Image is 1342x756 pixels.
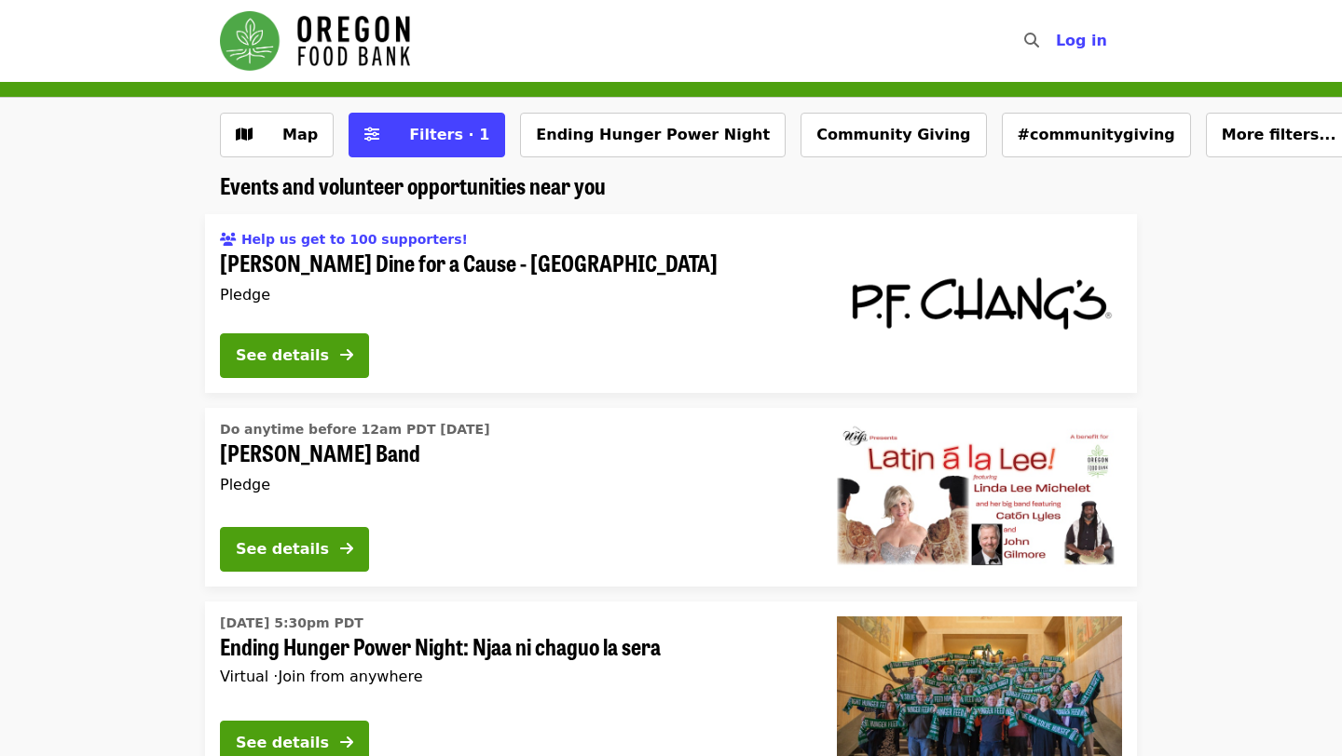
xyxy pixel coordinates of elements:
[1041,22,1122,60] button: Log in
[220,422,490,437] span: Do anytime before 12am PDT [DATE]
[220,169,606,201] span: Events and volunteer opportunities near you
[409,126,489,143] span: Filters · 1
[205,408,1137,587] a: See details for "Linda Lee Michelet Band"
[1050,19,1065,63] input: Search
[220,333,369,378] button: See details
[520,113,786,157] button: Ending Hunger Power Night
[1002,113,1191,157] button: #communitygiving
[236,344,329,367] div: See details
[364,126,379,143] i: sliders-h icon
[220,439,807,466] span: [PERSON_NAME] Band
[1056,32,1107,49] span: Log in
[236,538,329,560] div: See details
[220,11,410,71] img: Oregon Food Bank - Home
[220,668,423,685] span: Virtual ·
[220,250,807,277] span: [PERSON_NAME] Dine for a Cause - [GEOGRAPHIC_DATA]
[220,232,237,248] i: users icon
[220,633,807,660] span: Ending Hunger Power Night: Njaa ni chaguo la sera
[801,113,986,157] button: Community Giving
[1222,126,1336,143] span: More filters...
[837,423,1122,572] img: Linda Lee Michelet Band organized by Oregon Food Bank
[220,527,369,572] button: See details
[220,614,363,633] time: [DATE] 5:30pm PDT
[1024,32,1039,49] i: search icon
[340,346,353,364] i: arrow-right icon
[278,668,422,685] span: Join from anywhere
[236,126,253,143] i: map icon
[236,732,329,754] div: See details
[349,113,505,157] button: Filters (1 selected)
[220,286,270,304] span: Pledge
[241,232,468,247] span: Help us get to 100 supporters!
[340,734,353,751] i: arrow-right icon
[205,214,1137,393] a: See details for "PF Chang's Dine for a Cause - Hillsboro"
[282,126,318,143] span: Map
[837,229,1122,378] img: PF Chang's Dine for a Cause - Hillsboro organized by Oregon Food Bank
[220,476,270,493] span: Pledge
[340,540,353,558] i: arrow-right icon
[220,113,334,157] button: Show map view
